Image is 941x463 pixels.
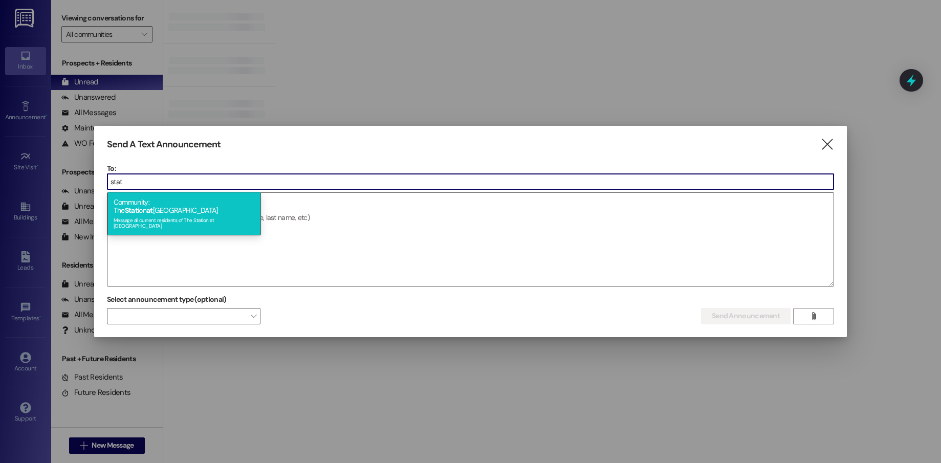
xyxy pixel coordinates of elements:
button: Send Announcement [701,308,791,324]
div: Message all current residents of The Station at [GEOGRAPHIC_DATA] [114,215,255,229]
div: Community: The ion [GEOGRAPHIC_DATA] [107,192,261,235]
input: Type to select the units, buildings, or communities you want to message. (e.g. 'Unit 1A', 'Buildi... [107,174,834,189]
span: Send Announcement [712,311,780,321]
h3: Send A Text Announcement [107,139,221,150]
i:  [820,139,834,150]
i:  [809,312,817,320]
span: Stat [125,206,138,215]
label: Select announcement type (optional) [107,292,227,307]
p: To: [107,163,834,173]
span: at [146,206,153,215]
